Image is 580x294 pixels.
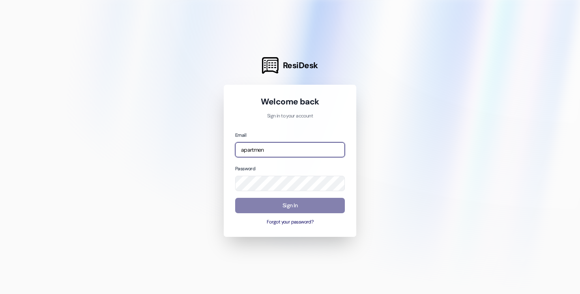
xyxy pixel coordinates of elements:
[235,96,345,107] h1: Welcome back
[235,219,345,226] button: Forgot your password?
[235,142,345,158] input: name@example.com
[283,60,318,71] span: ResiDesk
[235,166,255,172] label: Password
[262,57,279,74] img: ResiDesk Logo
[235,198,345,213] button: Sign In
[235,132,246,138] label: Email
[235,113,345,120] p: Sign in to your account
